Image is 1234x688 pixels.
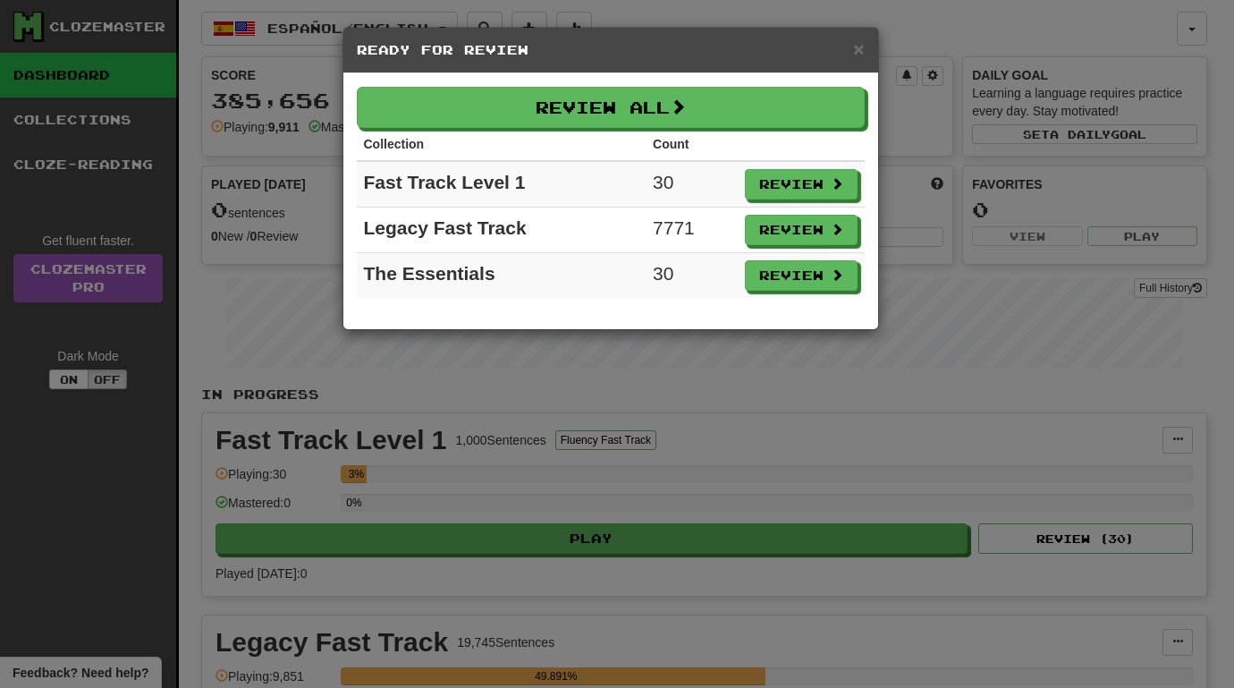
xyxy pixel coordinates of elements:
td: The Essentials [357,253,647,299]
td: 30 [646,161,737,208]
td: Legacy Fast Track [357,208,647,253]
h5: Ready for Review [357,41,865,59]
button: Close [853,39,864,58]
span: × [853,38,864,59]
th: Collection [357,128,647,161]
td: Fast Track Level 1 [357,161,647,208]
button: Review [745,215,858,245]
button: Review [745,260,858,291]
button: Review All [357,87,865,128]
td: 7771 [646,208,737,253]
th: Count [646,128,737,161]
button: Review [745,169,858,200]
td: 30 [646,253,737,299]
